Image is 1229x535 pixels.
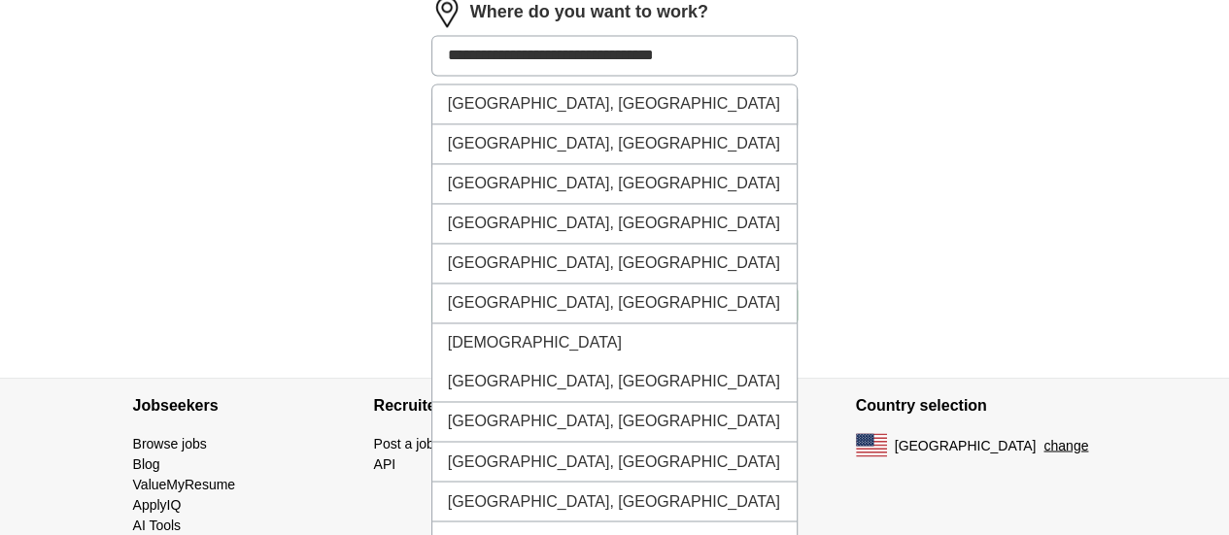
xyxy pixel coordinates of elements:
[432,323,798,402] li: [DEMOGRAPHIC_DATA][GEOGRAPHIC_DATA], [GEOGRAPHIC_DATA]
[432,244,798,284] li: [GEOGRAPHIC_DATA], [GEOGRAPHIC_DATA]
[432,164,798,204] li: [GEOGRAPHIC_DATA], [GEOGRAPHIC_DATA]
[133,435,207,451] a: Browse jobs
[432,442,798,482] li: [GEOGRAPHIC_DATA], [GEOGRAPHIC_DATA]
[1043,435,1088,455] button: change
[133,455,160,471] a: Blog
[133,476,236,491] a: ValueMyResume
[432,204,798,244] li: [GEOGRAPHIC_DATA], [GEOGRAPHIC_DATA]
[856,433,887,456] img: US flag
[856,379,1097,433] h4: Country selection
[133,517,182,532] a: AI Tools
[432,84,798,124] li: [GEOGRAPHIC_DATA], [GEOGRAPHIC_DATA]
[895,435,1037,455] span: [GEOGRAPHIC_DATA]
[133,496,182,512] a: ApplyIQ
[432,124,798,164] li: [GEOGRAPHIC_DATA], [GEOGRAPHIC_DATA]
[374,435,434,451] a: Post a job
[432,402,798,442] li: [GEOGRAPHIC_DATA], [GEOGRAPHIC_DATA]
[432,284,798,323] li: [GEOGRAPHIC_DATA], [GEOGRAPHIC_DATA]
[374,455,396,471] a: API
[432,482,798,521] li: [GEOGRAPHIC_DATA], [GEOGRAPHIC_DATA]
